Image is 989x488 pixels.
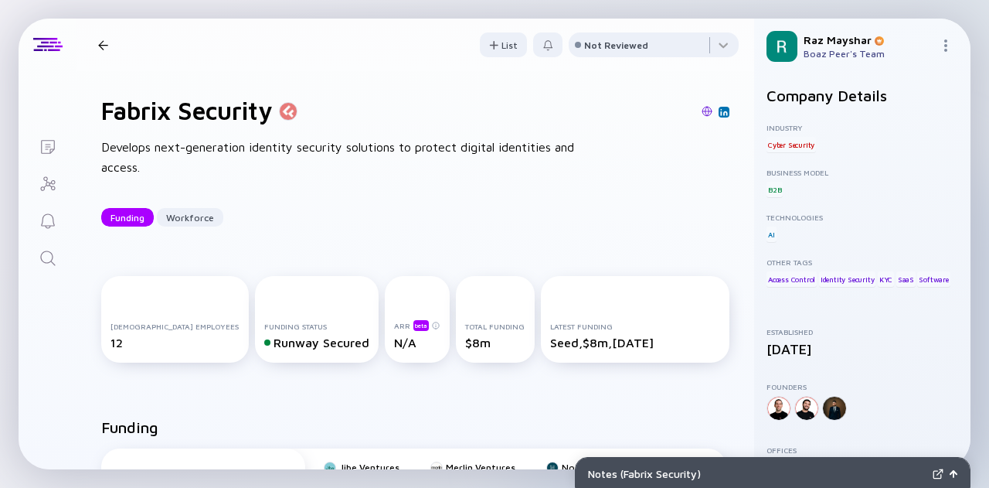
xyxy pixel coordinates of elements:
[562,462,681,473] div: Norwest Venture Partners
[101,418,158,436] h2: Funding
[766,258,958,267] div: Other Tags
[19,127,76,164] a: Lists
[110,322,240,331] div: [DEMOGRAPHIC_DATA] Employees
[933,469,943,479] img: Expand Notes
[766,227,777,242] div: AI
[480,33,527,57] div: List
[120,467,197,481] div: Seed
[896,271,916,287] div: SaaS
[950,470,957,478] img: Open Notes
[546,462,681,473] a: Norwest Venture Partners
[584,39,648,51] div: Not Reviewed
[465,322,525,331] div: Total Funding
[19,164,76,201] a: Investor Map
[766,182,783,197] div: B2B
[804,48,933,60] div: Boaz Peer's Team
[766,213,958,222] div: Technologies
[264,322,370,331] div: Funding Status
[766,382,958,391] div: Founders
[101,96,273,125] h1: Fabrix Security
[480,32,527,57] button: List
[157,206,223,230] div: Workforce
[413,320,429,331] div: beta
[101,208,154,227] button: Funding
[766,341,958,357] div: [DATE]
[940,39,952,52] img: Menu
[766,87,958,104] h2: Company Details
[101,138,596,177] div: Develops next-generation identity security solutions to protect digital identities and access.
[766,271,817,287] div: Access Control
[878,271,894,287] div: KYC
[339,462,399,473] div: Jibe Ventures
[264,336,370,350] div: Runway Secured
[766,168,958,177] div: Business Model
[766,327,958,336] div: Established
[430,462,515,473] a: Merlin Ventures
[766,137,816,152] div: Cyber Security
[766,123,958,132] div: Industry
[917,271,950,287] div: Software
[819,271,876,287] div: Identity Security
[550,336,721,350] div: Seed, $8m, [DATE]
[720,108,728,116] img: Fabrix Security Linkedin Page
[324,462,399,473] a: Jibe Ventures
[157,208,223,227] button: Workforce
[19,201,76,238] a: Reminders
[394,319,440,331] div: ARR
[446,462,515,473] div: Merlin Ventures
[588,467,926,480] div: Notes ( Fabrix Security )
[766,31,797,62] img: Raz Profile Picture
[110,336,240,350] div: 12
[465,336,525,350] div: $8m
[702,106,712,117] img: Fabrix Security Website
[19,238,76,275] a: Search
[101,206,154,230] div: Funding
[550,322,721,331] div: Latest Funding
[394,336,440,350] div: N/A
[766,445,958,455] div: Offices
[804,33,933,46] div: Raz Mayshar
